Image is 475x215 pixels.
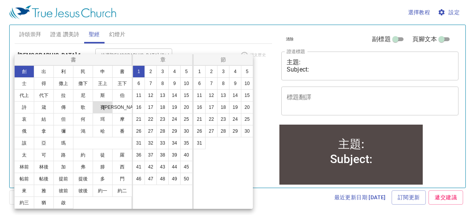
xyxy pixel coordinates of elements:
button: 俄 [14,125,34,137]
button: 2 [144,65,157,78]
button: 歌 [73,101,93,113]
button: 來 [14,185,34,197]
button: 47 [144,173,157,185]
button: 徒 [93,149,113,161]
button: 38 [156,149,169,161]
button: 西 [112,161,132,173]
button: 16 [193,101,206,113]
button: 2 [205,65,218,78]
button: 3 [156,65,169,78]
button: 但 [53,113,73,125]
button: 9 [229,77,241,90]
button: 34 [168,137,181,149]
button: 15 [241,89,253,102]
p: 書 [16,56,131,63]
button: 申 [93,65,113,78]
button: 13 [217,89,229,102]
button: 21 [133,113,145,125]
button: 20 [180,101,193,113]
button: 雅 [34,185,54,197]
button: 29 [168,125,181,137]
button: 彌 [53,125,73,137]
button: 太 [14,149,34,161]
button: 28 [217,125,229,137]
button: 24 [229,113,241,125]
button: 20 [241,101,253,113]
button: 可 [34,149,54,161]
button: 哀 [14,113,34,125]
button: 提後 [73,173,93,185]
button: 撒下 [73,77,93,90]
button: 亞 [34,137,54,149]
p: 節 [195,56,251,63]
button: 31 [193,137,206,149]
button: 37 [144,149,157,161]
button: 代上 [14,89,34,102]
button: 路 [53,149,73,161]
button: 18 [217,101,229,113]
button: 33 [156,137,169,149]
button: 伯 [112,89,132,102]
button: 7 [144,77,157,90]
button: 何 [73,113,93,125]
button: 5 [241,65,253,78]
button: 書 [112,65,132,78]
button: 6 [133,77,145,90]
button: 1 [133,65,145,78]
button: [PERSON_NAME] [112,101,132,113]
button: 29 [229,125,241,137]
button: 王下 [112,77,132,90]
button: 35 [180,137,193,149]
button: 利 [53,65,73,78]
button: 12 [144,89,157,102]
button: 多 [93,173,113,185]
button: 彼前 [53,185,73,197]
button: 約三 [14,197,34,209]
button: 撒上 [53,77,73,90]
button: 約 [73,149,93,161]
button: 27 [205,125,218,137]
div: 主題: Subject: [52,13,94,42]
button: 42 [144,161,157,173]
button: 11 [193,89,206,102]
button: 26 [193,125,206,137]
button: 5 [180,65,193,78]
button: 3 [217,65,229,78]
button: 詩 [14,101,34,113]
button: 啟 [53,197,73,209]
button: 27 [144,125,157,137]
button: 9 [168,77,181,90]
button: 瑪 [53,137,73,149]
button: 8 [156,77,169,90]
button: 提前 [53,173,73,185]
button: 48 [156,173,169,185]
button: 拉 [53,89,73,102]
button: 加 [53,161,73,173]
button: 珥 [93,113,113,125]
button: 45 [180,161,193,173]
button: 10 [180,77,193,90]
button: 番 [112,125,132,137]
button: 18 [156,101,169,113]
button: 30 [241,125,253,137]
button: 門 [112,173,132,185]
button: 12 [205,89,218,102]
button: 41 [133,161,145,173]
button: 4 [168,65,181,78]
button: 36 [133,149,145,161]
button: 猶 [34,197,54,209]
button: 23 [217,113,229,125]
button: 14 [229,89,241,102]
button: 11 [133,89,145,102]
button: 23 [156,113,169,125]
button: 林後 [34,161,54,173]
button: 6 [193,77,206,90]
button: 26 [133,125,145,137]
button: 哈 [93,125,113,137]
button: 39 [168,149,181,161]
p: 章 [135,56,191,63]
button: 13 [156,89,169,102]
button: 8 [217,77,229,90]
button: 腓 [93,161,113,173]
button: 17 [144,101,157,113]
